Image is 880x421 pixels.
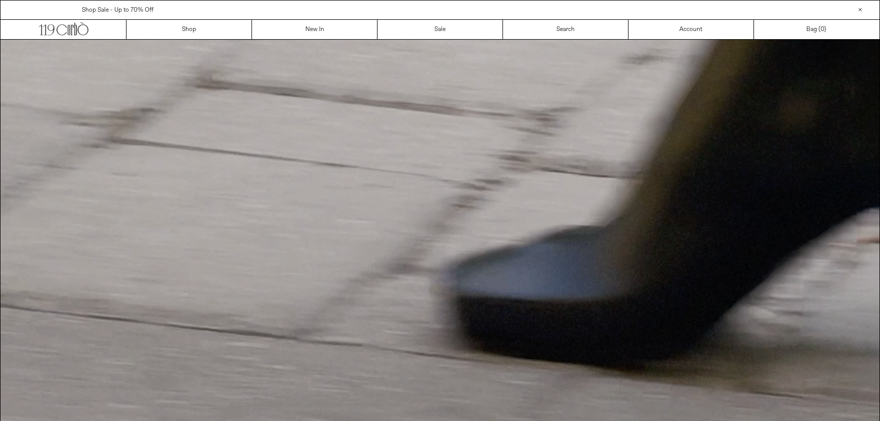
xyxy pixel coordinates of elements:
a: New In [252,20,378,39]
a: Shop [127,20,252,39]
a: Bag () [754,20,879,39]
a: Search [503,20,628,39]
span: 0 [821,25,824,34]
span: ) [821,25,826,34]
a: Account [628,20,754,39]
a: Sale [378,20,503,39]
a: Shop Sale - Up to 70% Off [82,6,153,14]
